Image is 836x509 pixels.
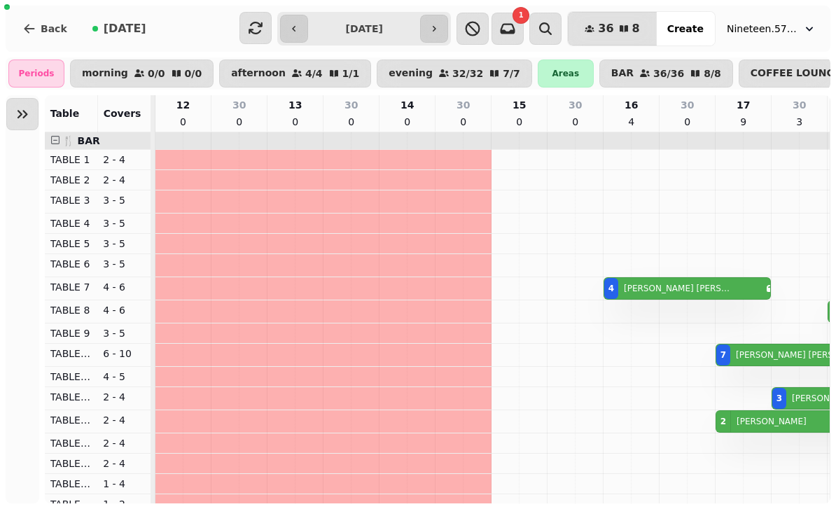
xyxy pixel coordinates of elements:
button: Expand sidebar [6,98,39,130]
p: 3 - 5 [103,216,145,230]
button: Create [656,12,715,46]
p: 3 - 5 [103,326,145,340]
p: 0 / 0 [148,69,165,78]
p: TABLE 12 [50,370,92,384]
button: Nineteen.57 Restaurant & Bar [718,16,825,41]
p: 2 - 4 [103,173,145,187]
p: 16 [625,98,638,112]
p: 30 [232,98,246,112]
p: [PERSON_NAME] [PERSON_NAME] [624,283,732,294]
p: 30 [344,98,358,112]
p: TABLE 4 [50,216,92,230]
p: 3 - 5 [103,193,145,207]
p: 4 - 5 [103,370,145,384]
button: 368 [568,12,656,46]
p: 2 - 4 [103,456,145,470]
p: BAR [611,68,634,79]
span: Back [41,24,67,34]
p: 0 [458,115,469,129]
p: 6 - 10 [103,347,145,361]
span: [DATE] [104,23,146,34]
span: 8 [632,23,640,34]
p: morning [82,68,128,79]
p: 4 [626,115,637,129]
p: 0 / 0 [185,69,202,78]
p: 12 [176,98,190,112]
p: 4 - 6 [103,280,145,294]
p: TABLE 2 [50,173,92,187]
p: TABLE 18 [50,477,92,491]
p: 0 [514,115,525,129]
p: 36 / 36 [653,69,684,78]
button: [DATE] [81,12,158,46]
p: 30 [681,98,694,112]
p: 32 / 32 [452,69,483,78]
p: 0 [570,115,581,129]
p: TABLE 17 [50,456,92,470]
button: afternoon4/41/1 [219,60,371,88]
span: Table [50,108,80,119]
span: 36 [598,23,613,34]
p: [PERSON_NAME] [737,416,807,427]
p: 3 - 5 [103,257,145,271]
p: 0 [290,115,301,129]
p: afternoon [231,68,286,79]
p: TABLE 14 [50,390,92,404]
span: 🍴 BAR [62,135,100,146]
p: 30 [569,98,582,112]
p: 4 - 6 [103,303,145,317]
p: 0 [234,115,245,129]
p: 7 / 7 [503,69,520,78]
p: 0 [402,115,413,129]
div: Periods [8,60,64,88]
div: 3 [776,393,782,404]
button: Back [11,12,78,46]
p: TABLE 15 [50,413,92,427]
div: Areas [538,60,594,88]
p: TABLE 16 [50,436,92,450]
span: Covers [104,108,141,119]
button: evening32/327/7 [377,60,532,88]
p: 2 - 4 [103,436,145,450]
p: TABLE 7 [50,280,92,294]
p: TABLE 3 [50,193,92,207]
p: 0 [682,115,693,129]
p: TABLE 10 [50,347,92,361]
div: 2 [720,416,726,427]
div: 7 [720,349,726,361]
p: TABLE 1 [50,153,92,167]
p: 17 [737,98,750,112]
p: 1 - 4 [103,477,145,491]
p: 1 / 1 [342,69,360,78]
button: morning0/00/0 [70,60,214,88]
p: 0 [177,115,188,129]
p: 13 [288,98,302,112]
span: Create [667,24,704,34]
span: 1 [519,12,524,19]
p: 8 / 8 [704,69,721,78]
p: 14 [400,98,414,112]
p: TABLE 6 [50,257,92,271]
p: TABLE 5 [50,237,92,251]
p: 2 - 4 [103,153,145,167]
button: BAR36/368/8 [599,60,733,88]
p: 3 [794,115,805,129]
p: 2 - 4 [103,390,145,404]
p: 0 [346,115,357,129]
p: 2 - 4 [103,413,145,427]
div: 4 [608,283,614,294]
p: evening [389,68,433,79]
p: 4 / 4 [305,69,323,78]
span: Nineteen.57 Restaurant & Bar [727,22,797,36]
p: 30 [457,98,470,112]
p: 9 [738,115,749,129]
p: TABLE 9 [50,326,92,340]
p: 15 [513,98,526,112]
p: 3 - 5 [103,237,145,251]
p: 30 [793,98,806,112]
p: TABLE 8 [50,303,92,317]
